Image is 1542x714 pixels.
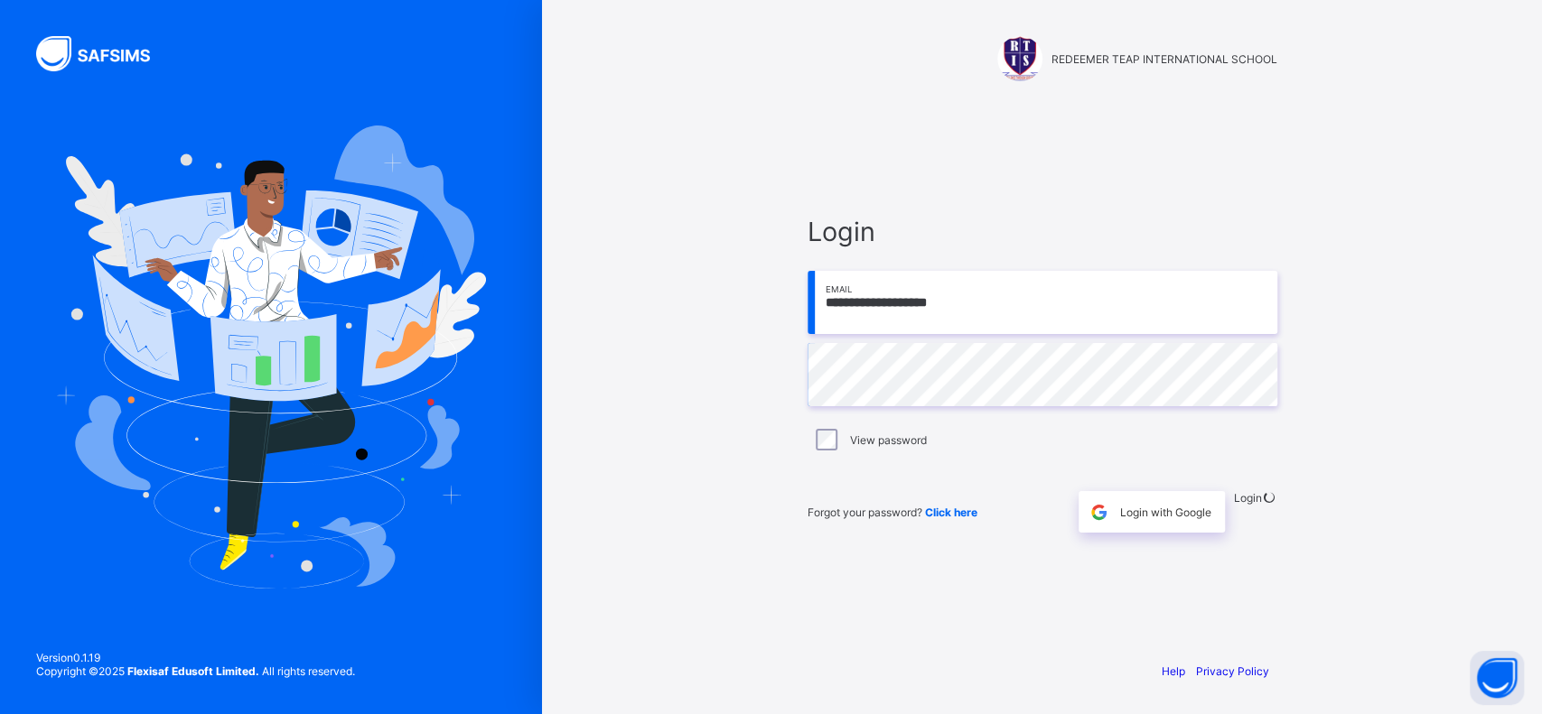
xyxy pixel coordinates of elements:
img: Hero Image [56,125,486,588]
a: Privacy Policy [1196,664,1269,678]
span: Forgot your password? [808,505,977,519]
span: Login with Google [1120,505,1211,519]
span: Login [808,216,1277,247]
span: REDEEMER TEAP INTERNATIONAL SCHOOL [1051,52,1277,66]
span: Version 0.1.19 [36,651,355,664]
a: Click here [925,505,977,519]
img: google.396cfc9801f0270233282035f929180a.svg [1089,502,1109,523]
span: Copyright © 2025 All rights reserved. [36,664,355,678]
label: View password [850,433,927,447]
strong: Flexisaf Edusoft Limited. [127,664,259,678]
span: Login [1234,491,1262,505]
a: Help [1162,664,1185,678]
img: SAFSIMS Logo [36,36,172,71]
button: Open asap [1470,651,1524,705]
